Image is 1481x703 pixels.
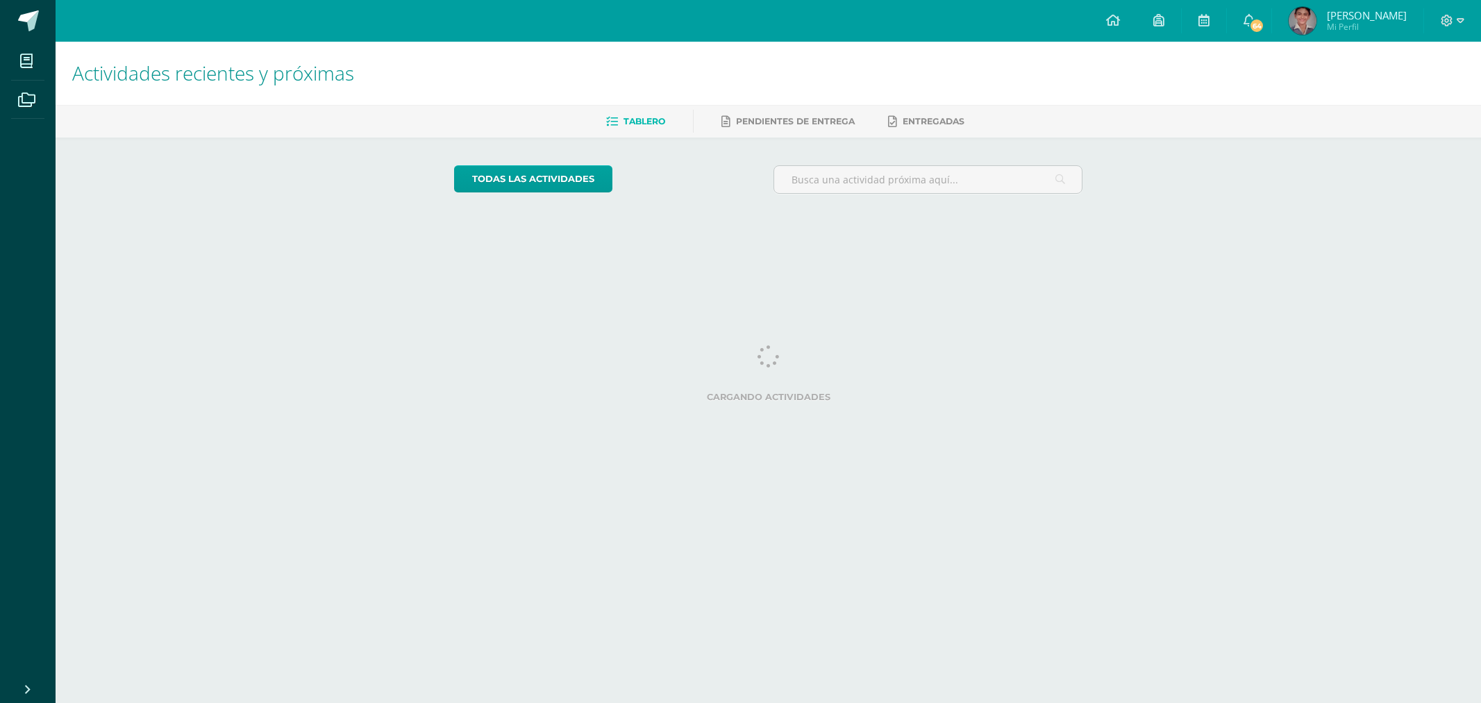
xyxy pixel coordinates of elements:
span: Actividades recientes y próximas [72,60,354,86]
a: todas las Actividades [454,165,612,192]
a: Tablero [606,110,665,133]
a: Pendientes de entrega [721,110,855,133]
span: Entregadas [903,116,964,126]
span: [PERSON_NAME] [1327,8,1407,22]
a: Entregadas [888,110,964,133]
span: Pendientes de entrega [736,116,855,126]
span: Tablero [624,116,665,126]
img: 06146913bb8d9398940fd3dd5d94d252.png [1289,7,1316,35]
input: Busca una actividad próxima aquí... [774,166,1082,193]
label: Cargando actividades [454,392,1082,402]
span: Mi Perfil [1327,21,1407,33]
span: 64 [1249,18,1264,33]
